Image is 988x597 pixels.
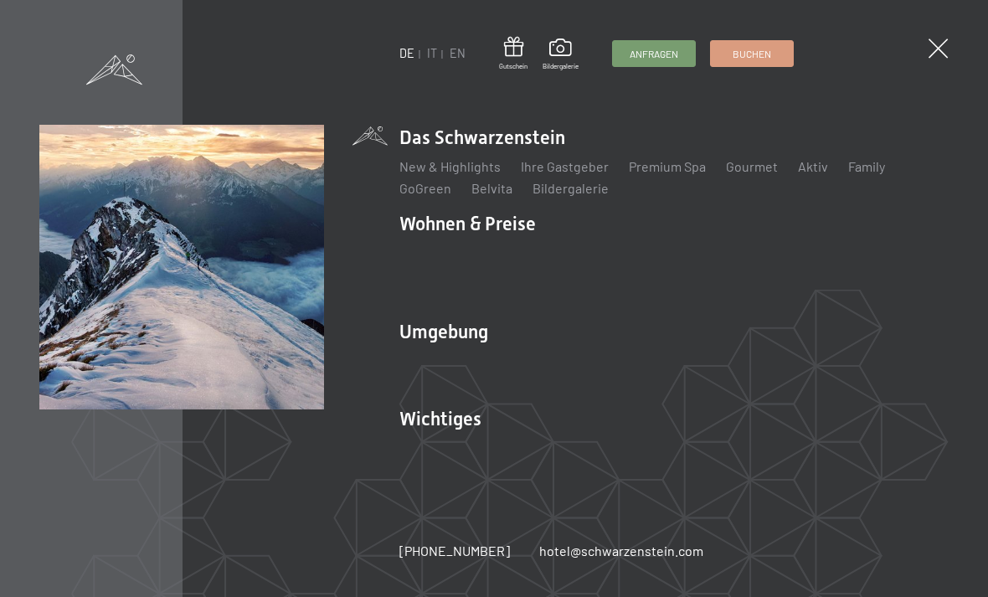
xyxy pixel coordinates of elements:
[450,46,466,60] a: EN
[399,46,414,60] a: DE
[427,46,437,60] a: IT
[543,39,579,70] a: Bildergalerie
[399,542,510,560] a: [PHONE_NUMBER]
[543,62,579,71] span: Bildergalerie
[726,158,778,174] a: Gourmet
[733,47,771,61] span: Buchen
[471,180,512,196] a: Belvita
[630,47,678,61] span: Anfragen
[499,37,527,71] a: Gutschein
[629,158,706,174] a: Premium Spa
[533,180,609,196] a: Bildergalerie
[539,542,703,560] a: hotel@schwarzenstein.com
[399,543,510,558] span: [PHONE_NUMBER]
[711,41,793,66] a: Buchen
[848,158,885,174] a: Family
[521,158,609,174] a: Ihre Gastgeber
[798,158,828,174] a: Aktiv
[399,158,501,174] a: New & Highlights
[399,180,451,196] a: GoGreen
[499,62,527,71] span: Gutschein
[613,41,695,66] a: Anfragen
